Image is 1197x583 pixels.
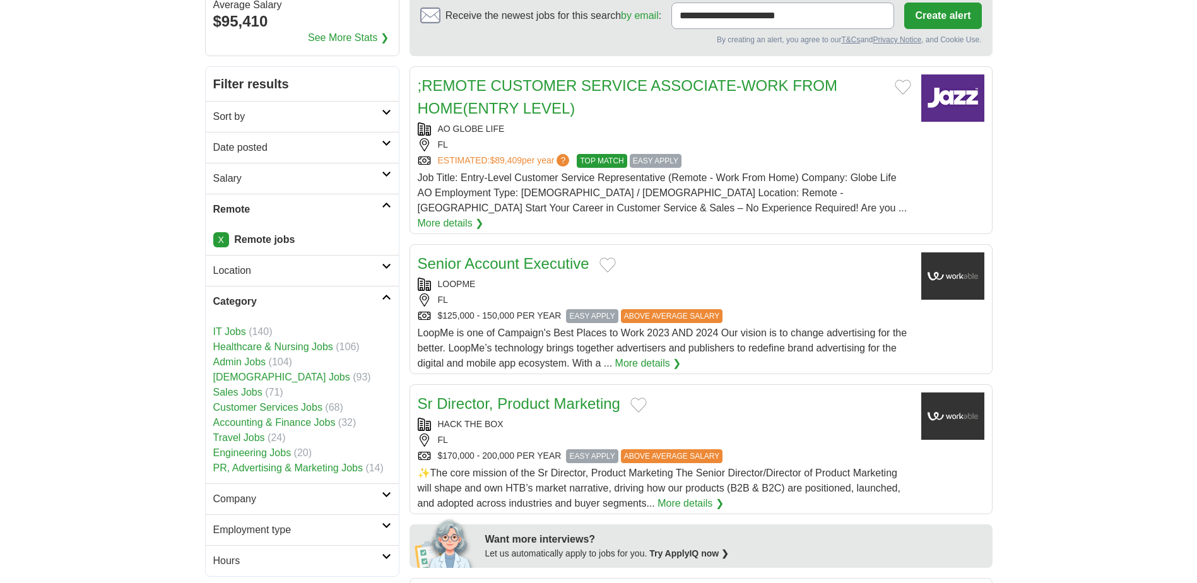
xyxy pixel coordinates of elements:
span: Receive the newest jobs for this search : [445,8,661,23]
span: LoopMe is one of Campaign's Best Places to Work 2023 AND 2024 Our vision is to change advertising... [418,327,907,368]
a: Accounting & Finance Jobs [213,417,336,428]
h2: Company [213,492,382,507]
button: Add to favorite jobs [599,257,616,273]
h2: Remote [213,202,382,217]
span: (104) [269,356,292,367]
a: Customer Services Jobs [213,402,322,413]
h2: Date posted [213,140,382,155]
a: by email [621,10,659,21]
div: $125,000 - 150,000 PER YEAR [418,309,911,323]
a: Senior Account Executive [418,255,589,272]
button: Create alert [904,3,981,29]
img: Company logo [921,252,984,300]
div: Want more interviews? [485,532,985,547]
div: FL [418,138,911,151]
h2: Category [213,294,382,309]
a: See More Stats ❯ [308,30,389,45]
strong: Remote jobs [234,234,295,245]
a: Engineering Jobs [213,447,292,458]
a: Sales Jobs [213,387,262,397]
a: Employment type [206,514,399,545]
div: HACK THE BOX [418,418,911,431]
button: Add to favorite jobs [895,79,911,95]
a: IT Jobs [213,326,246,337]
span: ✨The core mission of the Sr Director, Product Marketing The Senior Director/Director of Product M... [418,468,900,509]
span: (32) [338,417,356,428]
a: Location [206,255,399,286]
a: PR, Advertising & Marketing Jobs [213,462,363,473]
span: (20) [294,447,312,458]
a: ;REMOTE CUSTOMER SERVICE ASSOCIATE-WORK FROM HOME(ENTRY LEVEL) [418,77,837,117]
a: Try ApplyIQ now ❯ [649,548,729,558]
a: T&Cs [841,35,860,44]
a: ESTIMATED:$89,409per year? [438,154,572,168]
span: (71) [265,387,283,397]
a: Hours [206,545,399,576]
span: EASY APPLY [566,449,618,463]
a: Salary [206,163,399,194]
a: More details ❯ [657,496,724,511]
img: Company logo [921,74,984,122]
a: Date posted [206,132,399,163]
a: Remote [206,194,399,225]
img: apply-iq-scientist.png [415,517,476,568]
span: (106) [336,341,359,352]
h2: Sort by [213,109,382,124]
span: (140) [249,326,272,337]
h2: Hours [213,553,382,568]
span: (24) [268,432,285,443]
span: $89,409 [490,155,522,165]
div: LOOPME [418,278,911,291]
a: Company [206,483,399,514]
button: Add to favorite jobs [630,397,647,413]
div: $95,410 [213,10,391,33]
a: Travel Jobs [213,432,265,443]
h2: Location [213,263,382,278]
span: (14) [365,462,383,473]
a: [DEMOGRAPHIC_DATA] Jobs [213,372,350,382]
div: $170,000 - 200,000 PER YEAR [418,449,911,463]
div: FL [418,293,911,307]
h2: Filter results [206,67,399,101]
a: Category [206,286,399,317]
h2: Salary [213,171,382,186]
span: TOP MATCH [577,154,627,168]
a: More details ❯ [615,356,681,371]
a: X [213,232,229,247]
a: More details ❯ [418,216,484,231]
a: Sr Director, Product Marketing [418,395,620,412]
h2: Employment type [213,522,382,538]
div: By creating an alert, you agree to our and , and Cookie Use. [420,34,982,45]
img: Company logo [921,392,984,440]
span: ABOVE AVERAGE SALARY [621,309,723,323]
a: Privacy Notice [873,35,921,44]
a: Healthcare & Nursing Jobs [213,341,333,352]
a: Admin Jobs [213,356,266,367]
div: Let us automatically apply to jobs for you. [485,547,985,560]
span: (68) [325,402,343,413]
span: (93) [353,372,370,382]
span: Job Title: Entry-Level Customer Service Representative (Remote - Work From Home) Company: Globe L... [418,172,907,213]
span: EASY APPLY [630,154,681,168]
span: EASY APPLY [566,309,618,323]
div: AO GLOBE LIFE [418,122,911,136]
a: Sort by [206,101,399,132]
span: ? [557,154,569,167]
div: FL [418,433,911,447]
span: ABOVE AVERAGE SALARY [621,449,723,463]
